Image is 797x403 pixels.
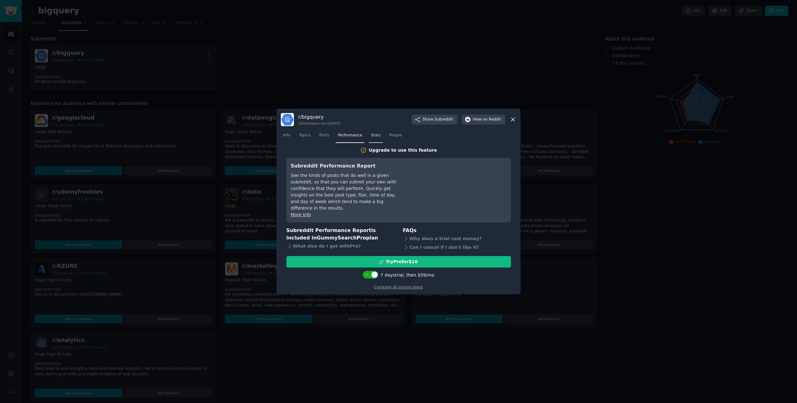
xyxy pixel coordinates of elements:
span: Share [422,117,453,122]
div: See the kinds of posts that do well in a given subreddit, so that you can submit your own with co... [291,172,404,211]
img: bigquery [281,113,294,126]
a: More info [291,212,311,217]
iframe: YouTube video player [413,162,507,209]
span: Posts [319,133,329,138]
span: on Reddit [483,117,501,122]
button: Viewon Reddit [462,115,505,125]
a: People [387,130,404,143]
a: Topics [297,130,313,143]
a: Info [281,130,292,143]
div: Can I cancel if I don't like it? [403,243,511,252]
a: Posts [317,130,331,143]
button: ShareSubreddit [412,115,457,125]
div: 20k members since [DATE] [298,121,340,126]
span: People [389,133,402,138]
div: Try Pro for $10 [386,258,418,265]
div: What else do I get with Pro ? [286,242,394,251]
span: Subreddit [435,117,453,122]
h3: Subreddit Performance Report [291,162,404,170]
div: 7 days trial, then $ 59 /mo [380,272,434,278]
a: Performance [336,130,364,143]
span: Topics [299,133,310,138]
div: Upgrade to use this feature [369,147,437,154]
a: Stats [369,130,383,143]
span: Stats [371,133,380,138]
div: Why does a trial cost money? [403,234,511,243]
button: TryProfor$10 [286,256,511,268]
h3: r/ bigquery [298,114,340,120]
h3: Subreddit Performance Report is included in plan [286,227,394,242]
span: View [473,117,501,122]
span: Info [283,133,290,138]
span: GummySearch Pro [317,235,366,241]
a: Compare all pricing plans [374,285,423,289]
span: Performance [338,133,362,138]
h3: FAQs [403,227,511,235]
